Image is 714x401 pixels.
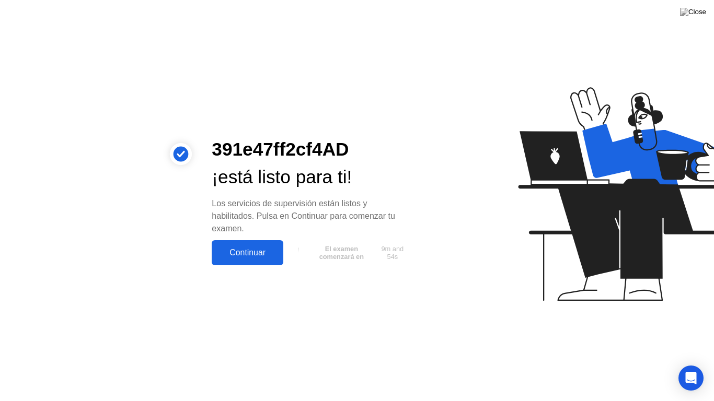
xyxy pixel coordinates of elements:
button: Continuar [212,240,283,265]
span: 9m and 54s [377,245,408,261]
div: Open Intercom Messenger [678,365,704,391]
div: ¡está listo para ti! [212,163,411,191]
div: Los servicios de supervisión están listos y habilitados. Pulsa en Continuar para comenzar tu examen. [212,197,411,235]
div: 391e47ff2cf4AD [212,136,411,163]
img: Close [680,8,706,16]
div: Continuar [215,248,280,257]
button: El examen comenzará en9m and 54s [289,243,411,263]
